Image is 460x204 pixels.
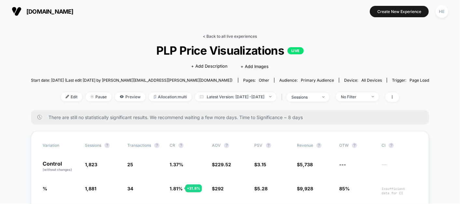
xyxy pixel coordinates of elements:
[339,162,346,167] span: ---
[266,143,271,148] button: ?
[195,92,276,101] span: Latest Version: [DATE] - [DATE]
[66,95,69,98] img: edit
[322,96,325,98] img: end
[170,162,183,167] span: 1.37 %
[297,186,313,191] span: $
[127,186,133,191] span: 34
[382,143,417,148] span: CI
[85,143,101,148] span: Sessions
[43,143,78,148] span: Variation
[212,143,221,148] span: AOV
[258,186,268,191] span: 5.28
[212,162,231,167] span: $
[85,162,97,167] span: 1,823
[224,143,229,148] button: ?
[215,162,231,167] span: 229.52
[280,92,286,102] span: |
[287,47,304,54] p: LIVE
[436,5,448,18] div: HE
[258,162,267,167] span: 3.15
[352,143,357,148] button: ?
[10,6,76,17] button: [DOMAIN_NAME]
[178,143,184,148] button: ?
[200,95,203,98] img: calendar
[203,34,257,39] a: < Back to all live experiences
[339,186,350,191] span: 85%
[297,143,313,148] span: Revenue
[382,163,417,172] span: ---
[85,186,96,191] span: 1,881
[255,162,267,167] span: $
[215,186,224,191] span: 292
[291,95,317,100] div: sessions
[91,95,94,98] img: end
[339,78,387,83] span: Device:
[31,78,232,83] span: Start date: [DATE] (Last edit [DATE] by [PERSON_NAME][EMAIL_ADDRESS][PERSON_NAME][DOMAIN_NAME])
[115,92,146,101] span: Preview
[434,5,450,18] button: HE
[154,143,160,148] button: ?
[149,92,192,101] span: Allocation: multi
[105,143,110,148] button: ?
[170,143,175,148] span: CR
[392,78,429,83] div: Trigger:
[185,184,202,192] div: + 31.8 %
[339,143,375,148] span: OTW
[255,186,268,191] span: $
[341,94,367,99] div: No Filter
[43,168,72,171] span: (without changes)
[389,143,394,148] button: ?
[372,96,374,97] img: end
[43,186,47,191] span: %
[127,162,133,167] span: 25
[269,96,272,97] img: end
[300,186,313,191] span: 9,928
[191,63,228,70] span: + Add Description
[255,143,263,148] span: PSV
[49,115,416,120] span: There are still no statistically significant results. We recommend waiting a few more days . Time...
[61,92,82,101] span: Edit
[26,8,74,15] span: [DOMAIN_NAME]
[43,161,78,172] p: Control
[243,78,269,83] div: Pages:
[51,44,409,57] span: PLP Price Visualizations
[300,162,313,167] span: 5,738
[127,143,151,148] span: Transactions
[301,78,334,83] span: Primary Audience
[241,64,269,69] span: + Add Images
[316,143,322,148] button: ?
[382,187,417,195] span: Insufficient data for CI
[154,95,156,99] img: rebalance
[86,92,112,101] span: Pause
[361,78,382,83] span: all devices
[12,7,21,16] img: Visually logo
[170,186,183,191] span: 1.81 %
[410,78,429,83] span: Page Load
[279,78,334,83] div: Audience:
[259,78,269,83] span: other
[297,162,313,167] span: $
[212,186,224,191] span: $
[370,6,429,17] button: Create New Experience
